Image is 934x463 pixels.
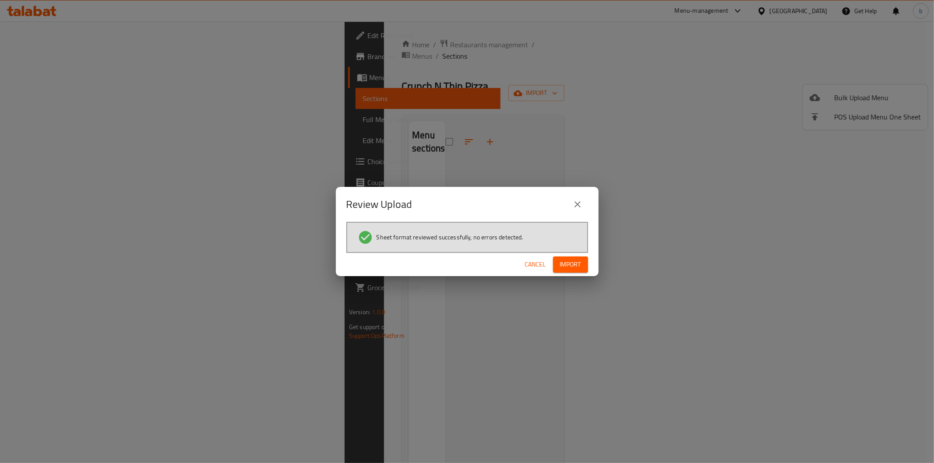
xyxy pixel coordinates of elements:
[377,233,523,242] span: Sheet format reviewed successfully, no errors detected.
[560,259,581,270] span: Import
[522,256,550,273] button: Cancel
[567,194,588,215] button: close
[553,256,588,273] button: Import
[346,197,412,211] h2: Review Upload
[525,259,546,270] span: Cancel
